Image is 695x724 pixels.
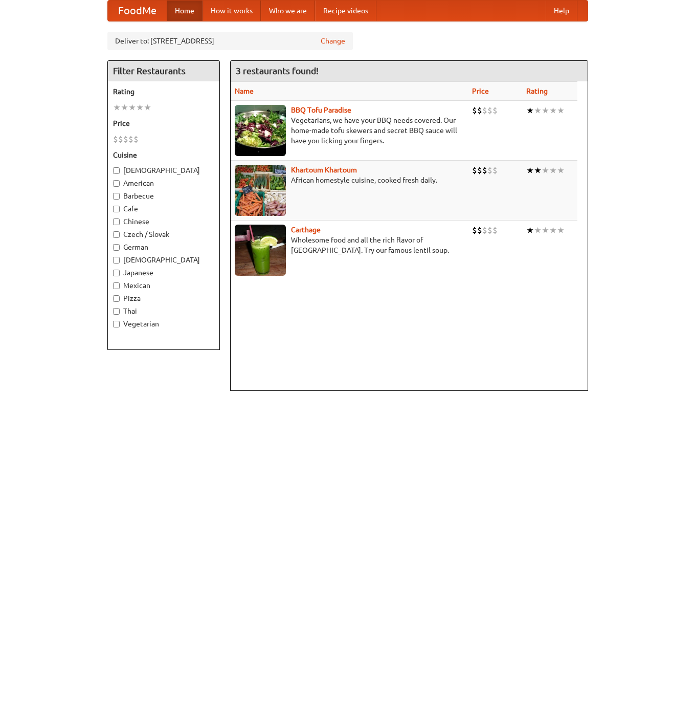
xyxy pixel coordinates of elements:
li: $ [477,225,482,236]
h5: Cuisine [113,150,214,160]
li: ★ [542,105,549,116]
label: Mexican [113,280,214,291]
a: FoodMe [108,1,167,21]
p: Wholesome food and all the rich flavor of [GEOGRAPHIC_DATA]. Try our famous lentil soup. [235,235,464,255]
p: African homestyle cuisine, cooked fresh daily. [235,175,464,185]
li: $ [482,225,487,236]
li: $ [487,105,492,116]
li: ★ [549,165,557,176]
input: [DEMOGRAPHIC_DATA] [113,167,120,174]
label: German [113,242,214,252]
label: Barbecue [113,191,214,201]
a: Change [321,36,345,46]
li: ★ [557,105,565,116]
li: ★ [557,165,565,176]
li: $ [477,165,482,176]
input: Barbecue [113,193,120,200]
input: [DEMOGRAPHIC_DATA] [113,257,120,264]
li: $ [487,165,492,176]
li: ★ [534,105,542,116]
a: Price [472,87,489,95]
label: Pizza [113,293,214,303]
li: ★ [542,225,549,236]
li: $ [133,134,139,145]
a: Recipe videos [315,1,376,21]
h5: Price [113,118,214,128]
label: [DEMOGRAPHIC_DATA] [113,255,214,265]
a: How it works [203,1,261,21]
li: ★ [549,105,557,116]
input: Czech / Slovak [113,231,120,238]
h4: Filter Restaurants [108,61,219,81]
li: ★ [549,225,557,236]
li: $ [472,165,477,176]
li: $ [118,134,123,145]
label: Cafe [113,204,214,214]
a: Who we are [261,1,315,21]
li: $ [492,225,498,236]
a: Rating [526,87,548,95]
li: $ [477,105,482,116]
input: Mexican [113,282,120,289]
li: $ [128,134,133,145]
li: ★ [526,165,534,176]
input: American [113,180,120,187]
li: $ [472,105,477,116]
li: $ [492,105,498,116]
li: $ [492,165,498,176]
li: ★ [144,102,151,113]
li: ★ [113,102,121,113]
input: Chinese [113,218,120,225]
div: Deliver to: [STREET_ADDRESS] [107,32,353,50]
img: carthage.jpg [235,225,286,276]
li: $ [113,134,118,145]
li: ★ [534,225,542,236]
label: Vegetarian [113,319,214,329]
input: Cafe [113,206,120,212]
img: khartoum.jpg [235,165,286,216]
a: Help [546,1,577,21]
label: Czech / Slovak [113,229,214,239]
li: ★ [534,165,542,176]
a: Carthage [291,226,321,234]
a: Name [235,87,254,95]
input: Pizza [113,295,120,302]
input: German [113,244,120,251]
li: ★ [526,105,534,116]
p: Vegetarians, we have your BBQ needs covered. Our home-made tofu skewers and secret BBQ sauce will... [235,115,464,146]
a: Khartoum Khartoum [291,166,357,174]
li: $ [123,134,128,145]
label: Chinese [113,216,214,227]
li: $ [482,105,487,116]
li: ★ [526,225,534,236]
label: American [113,178,214,188]
a: BBQ Tofu Paradise [291,106,351,114]
ng-pluralize: 3 restaurants found! [236,66,319,76]
label: Thai [113,306,214,316]
li: $ [472,225,477,236]
h5: Rating [113,86,214,97]
input: Thai [113,308,120,315]
li: ★ [542,165,549,176]
li: $ [482,165,487,176]
a: Home [167,1,203,21]
label: [DEMOGRAPHIC_DATA] [113,165,214,175]
label: Japanese [113,268,214,278]
li: $ [487,225,492,236]
input: Japanese [113,270,120,276]
li: ★ [557,225,565,236]
li: ★ [128,102,136,113]
li: ★ [136,102,144,113]
li: ★ [121,102,128,113]
input: Vegetarian [113,321,120,327]
img: tofuparadise.jpg [235,105,286,156]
